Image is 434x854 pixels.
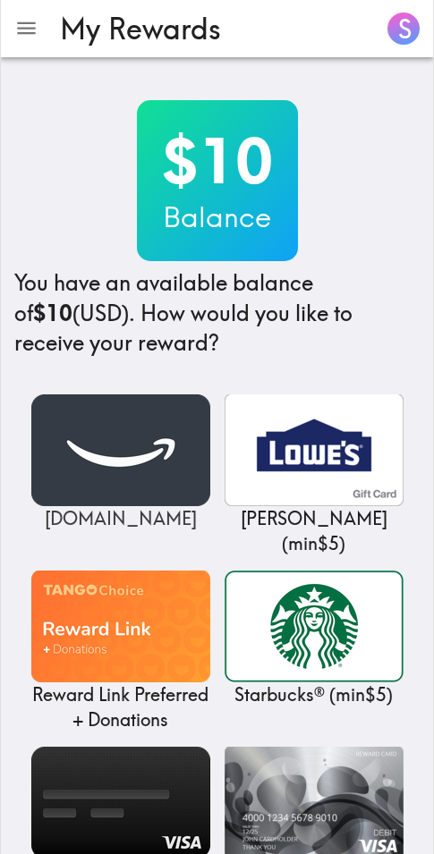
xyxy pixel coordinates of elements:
img: Reward Link Preferred + Donations [31,571,210,682]
a: Lowe's[PERSON_NAME] (min$5) [225,394,404,556]
h3: Balance [137,197,298,237]
button: S [380,5,427,52]
p: Reward Link Preferred + Donations [31,682,210,732]
a: Amazon.com[DOMAIN_NAME] [31,394,210,531]
p: Starbucks® ( min $5 ) [225,682,404,707]
img: Starbucks® [225,571,404,682]
b: $10 [33,300,72,326]
a: Reward Link Preferred + DonationsReward Link Preferred + Donations [31,571,210,732]
img: Lowe's [225,394,404,506]
img: Amazon.com [31,394,210,506]
p: [DOMAIN_NAME] [31,506,210,531]
a: Starbucks®Starbucks® (min$5) [225,571,404,707]
h2: $10 [137,124,298,198]
p: [PERSON_NAME] ( min $5 ) [225,506,404,556]
span: S [398,13,412,45]
h3: My Rewards [60,12,366,46]
h4: You have an available balance of (USD) . How would you like to receive your reward? [14,268,420,359]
